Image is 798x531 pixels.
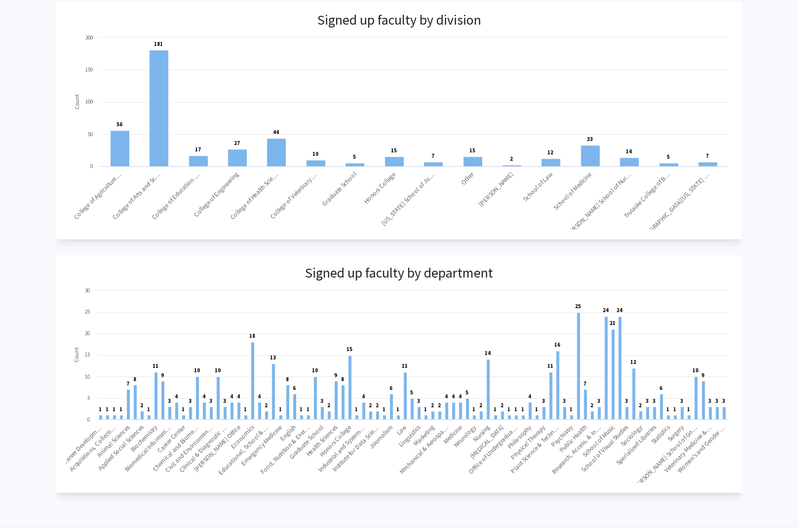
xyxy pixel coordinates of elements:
[88,131,93,138] text: 50
[580,423,616,459] text: School of Music
[465,389,468,395] text: 5
[722,397,725,404] text: 3
[237,392,240,399] text: 4
[85,373,90,380] text: 10
[575,303,581,310] text: 25
[189,397,191,404] text: 3
[521,405,524,412] text: 1
[85,66,93,73] text: 150
[667,153,670,160] text: 5
[376,401,379,408] text: 2
[397,423,450,475] text: Mechanical & Aerospa…
[452,423,477,449] text: Neurology
[639,401,642,408] text: 2
[85,287,90,294] text: 30
[494,405,496,412] text: 1
[209,397,212,404] text: 3
[133,375,136,382] text: 8
[286,375,289,382] text: 8
[191,170,240,218] text: College of Engineering
[471,423,492,443] text: Nursing
[278,423,298,443] text: English
[514,405,517,412] text: 1
[152,362,158,369] text: 11
[265,401,267,408] text: 2
[479,401,482,408] text: 2
[424,405,427,412] text: 1
[73,347,80,362] text: Count
[202,392,205,399] text: 4
[353,153,356,160] text: 5
[249,332,255,339] text: 18
[317,12,481,29] h3: Signed up faculty by division
[459,170,476,186] text: Other
[68,423,117,473] text: Acquisitions, Collecti…
[85,308,90,315] text: 25
[708,397,711,404] text: 3
[680,397,683,404] text: 3
[177,423,228,474] text: Clinical & Diagnostic …
[452,392,455,399] text: 4
[692,367,698,374] text: 10
[552,170,593,212] text: School of Medicine
[468,423,505,460] text: [MEDICAL_DATA]
[244,405,247,412] text: 1
[469,147,475,154] text: 15
[195,146,201,153] text: 17
[583,380,586,387] text: 7
[431,401,434,408] text: 2
[622,170,671,219] text: Trulaske College of B…
[410,389,413,395] text: 5
[223,397,226,404] text: 3
[334,371,337,378] text: 9
[192,423,242,473] text: [PERSON_NAME] Office
[273,129,279,136] text: 44
[327,401,330,408] text: 2
[293,384,296,391] text: 6
[258,392,261,399] text: 4
[380,170,436,227] text: [US_STATE] School of Jo…
[630,358,636,365] text: 12
[438,401,441,408] text: 2
[445,392,448,399] text: 4
[431,152,434,159] text: 7
[485,350,491,356] text: 14
[649,423,671,445] text: Statistics
[228,170,279,221] text: College of Health Scie…
[563,170,632,239] text: [PERSON_NAME] School of Nur…
[270,354,276,361] text: 13
[706,152,709,159] text: 7
[509,423,547,461] text: Physical Therapy
[510,155,513,162] text: 2
[72,170,122,221] text: College of Agriculture…
[367,423,394,450] text: Journalism
[477,170,515,208] text: [PERSON_NAME]
[106,405,109,412] text: 1
[85,98,93,105] text: 100
[500,401,503,408] text: 2
[147,405,150,412] text: 1
[85,351,90,358] text: 15
[85,34,93,41] text: 200
[507,405,510,412] text: 1
[87,416,90,423] text: 0
[618,423,644,448] text: Sociology
[542,397,545,404] text: 3
[320,397,323,404] text: 3
[52,423,104,475] text: A&S Career Developm…
[614,423,657,466] text: Specialized Libraries
[646,397,648,404] text: 3
[597,397,600,404] text: 3
[395,423,409,436] text: Law
[128,423,159,454] text: Biochemistry
[554,341,560,348] text: 16
[666,405,669,412] text: 1
[402,362,408,369] text: 11
[391,147,397,154] text: 15
[305,265,493,282] h3: Signed up faculty by department
[362,170,397,205] text: Honors College
[547,149,553,156] text: 12
[87,394,90,401] text: 5
[521,170,554,203] text: School of Law
[287,423,325,460] text: Graduate School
